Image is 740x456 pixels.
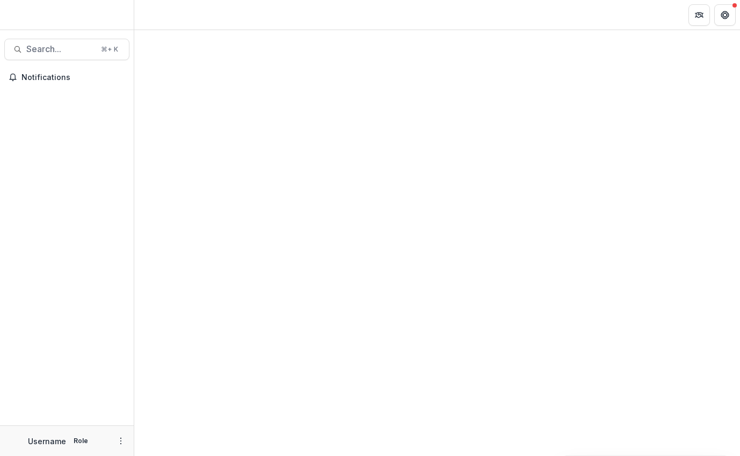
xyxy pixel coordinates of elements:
span: Notifications [21,73,125,82]
span: Search... [26,44,95,54]
button: Notifications [4,69,129,86]
button: More [114,435,127,447]
p: Username [28,436,66,447]
button: Search... [4,39,129,60]
button: Partners [688,4,710,26]
div: ⌘ + K [99,44,120,55]
button: Get Help [714,4,736,26]
nav: breadcrumb [139,7,184,23]
p: Role [70,436,91,446]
